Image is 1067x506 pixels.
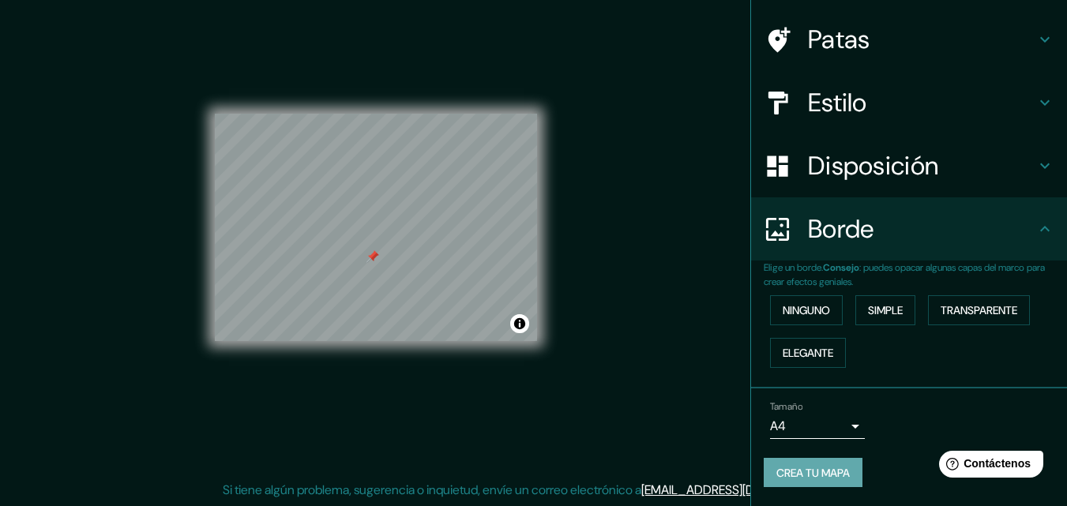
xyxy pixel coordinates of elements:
div: A4 [770,414,865,439]
button: Simple [855,295,915,325]
font: Ninguno [783,303,830,317]
font: Simple [868,303,903,317]
font: Elegante [783,346,833,360]
font: Disposición [808,149,938,182]
a: [EMAIL_ADDRESS][DOMAIN_NAME] [641,482,836,498]
div: Patas [751,8,1067,71]
button: Elegante [770,338,846,368]
font: A4 [770,418,786,434]
font: : puedes opacar algunas capas del marco para crear efectos geniales. [764,261,1045,288]
font: Consejo [823,261,859,274]
font: Crea tu mapa [776,466,850,480]
div: Disposición [751,134,1067,197]
button: Transparente [928,295,1030,325]
font: Patas [808,23,870,56]
div: Borde [751,197,1067,260]
font: Si tiene algún problema, sugerencia o inquietud, envíe un correo electrónico a [223,482,641,498]
font: Estilo [808,86,867,119]
div: Estilo [751,71,1067,134]
font: Tamaño [770,400,802,413]
button: Ninguno [770,295,843,325]
canvas: Mapa [215,114,537,341]
button: Activar o desactivar atribución [510,314,529,333]
font: Elige un borde. [764,261,823,274]
font: Transparente [941,303,1017,317]
font: Borde [808,212,874,246]
iframe: Lanzador de widgets de ayuda [926,444,1050,489]
button: Crea tu mapa [764,458,862,488]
